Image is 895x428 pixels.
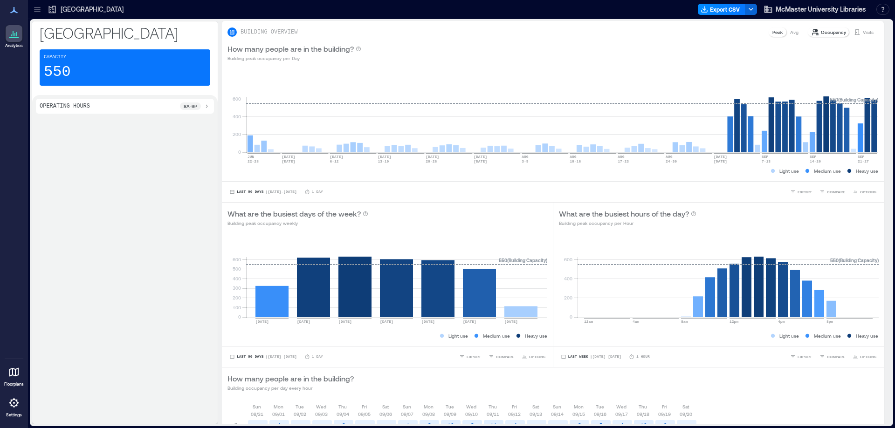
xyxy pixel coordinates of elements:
[772,28,783,36] p: Peak
[680,410,692,418] p: 09/20
[233,305,241,310] tspan: 100
[297,319,310,324] text: [DATE]
[778,319,785,324] text: 4pm
[522,159,529,163] text: 3-9
[798,354,812,360] span: EXPORT
[858,159,869,163] text: 21-27
[810,159,821,163] text: 14-20
[465,410,478,418] p: 09/10
[664,422,667,428] text: 2
[471,422,474,428] text: 8
[40,102,90,110] p: Operating Hours
[860,189,876,195] span: OPTIONS
[814,167,841,175] p: Medium use
[338,403,347,410] p: Thu
[618,159,629,163] text: 17-23
[44,63,71,82] p: 550
[520,352,547,361] button: OPTIONS
[296,403,304,410] p: Tue
[255,319,269,324] text: [DATE]
[233,295,241,300] tspan: 200
[810,155,817,159] text: SEP
[448,332,468,340] p: Light use
[574,403,584,410] p: Mon
[621,422,624,428] text: 1
[447,422,454,428] text: 10
[788,187,814,197] button: EXPORT
[827,354,845,360] span: COMPARE
[1,361,27,390] a: Floorplans
[788,352,814,361] button: EXPORT
[779,167,799,175] p: Light use
[487,352,516,361] button: COMPARE
[248,159,259,163] text: 22-28
[40,23,210,42] p: [GEOGRAPHIC_DATA]
[241,28,297,36] p: BUILDING OVERVIEW
[248,155,255,159] text: JUN
[422,410,435,418] p: 09/08
[227,384,354,392] p: Building occupancy per day every hour
[463,319,476,324] text: [DATE]
[3,392,25,421] a: Settings
[227,54,361,62] p: Building peak occupancy per Day
[238,149,241,155] tspan: 0
[330,159,338,163] text: 6-12
[714,155,727,159] text: [DATE]
[61,5,124,14] p: [GEOGRAPHIC_DATA]
[312,354,323,360] p: 1 Day
[457,352,483,361] button: EXPORT
[233,114,241,119] tspan: 400
[856,167,878,175] p: Heavy use
[681,319,688,324] text: 8am
[762,155,769,159] text: SEP
[851,352,878,361] button: OPTIONS
[662,403,667,410] p: Fri
[406,422,410,428] text: 1
[594,410,606,418] p: 09/16
[553,403,561,410] p: Sun
[315,410,328,418] p: 09/03
[338,319,352,324] text: [DATE]
[474,155,487,159] text: [DATE]
[233,131,241,137] tspan: 200
[851,187,878,197] button: OPTIONS
[444,410,456,418] p: 09/09
[818,187,847,197] button: COMPARE
[570,155,577,159] text: AUG
[316,403,326,410] p: Wed
[487,410,499,418] p: 09/11
[403,403,411,410] p: Sun
[312,189,323,195] p: 1 Day
[282,155,295,159] text: [DATE]
[5,43,23,48] p: Analytics
[639,403,647,410] p: Thu
[362,403,367,410] p: Fri
[4,381,24,387] p: Floorplans
[730,319,738,324] text: 12pm
[599,422,603,428] text: 5
[530,410,542,418] p: 09/13
[227,373,354,384] p: How many people are in the building?
[251,410,263,418] p: 08/31
[564,276,572,281] tspan: 400
[666,155,673,159] text: AUG
[640,422,647,428] text: 10
[378,155,391,159] text: [DATE]
[559,208,689,219] p: What are the busiest hours of the day?
[489,403,497,410] p: Thu
[637,410,649,418] p: 09/18
[184,102,197,110] p: 8a - 9p
[636,354,650,360] p: 1 Hour
[618,155,625,159] text: AUG
[826,319,833,324] text: 8pm
[508,410,521,418] p: 09/12
[584,319,593,324] text: 12am
[278,422,281,428] text: 1
[233,257,241,262] tspan: 600
[227,352,299,361] button: Last 90 Days |[DATE]-[DATE]
[633,319,640,324] text: 4am
[615,410,628,418] p: 09/17
[428,422,431,428] text: 8
[529,354,545,360] span: OPTIONS
[564,257,572,262] tspan: 600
